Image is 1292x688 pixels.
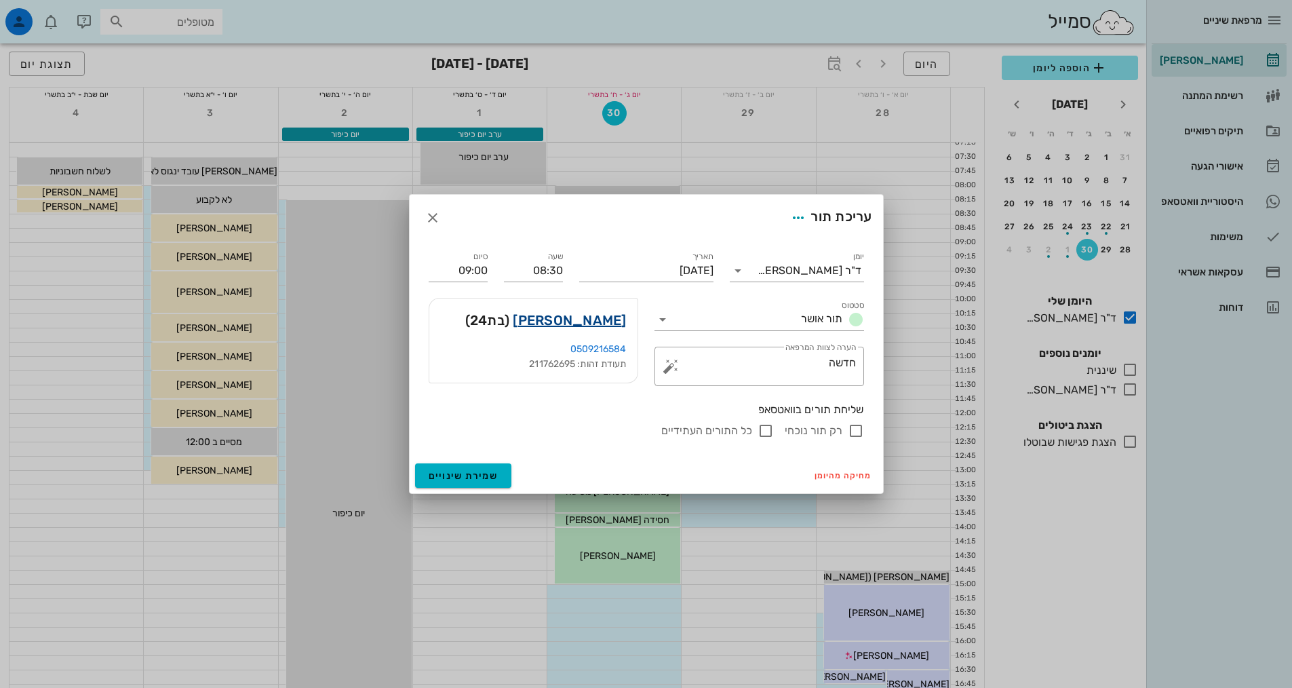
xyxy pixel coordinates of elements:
[785,343,855,353] label: הערה לצוות המרפאה
[470,312,488,328] span: 24
[692,252,713,262] label: תאריך
[786,206,872,230] div: עריכת תור
[465,309,510,331] span: (בת )
[570,343,627,355] a: 0509216584
[440,357,627,372] div: תעודת זהות: 211762695
[758,265,861,277] div: ד"ר [PERSON_NAME]
[661,424,752,438] label: כל התורים העתידיים
[801,312,842,325] span: תור אושר
[429,402,864,417] div: שליחת תורים בוואטסאפ
[853,252,864,262] label: יומן
[547,252,563,262] label: שעה
[785,424,842,438] label: רק תור נוכחי
[654,309,864,330] div: סטטוסתור אושר
[513,309,626,331] a: [PERSON_NAME]
[842,301,864,311] label: סטטוס
[415,463,512,488] button: שמירת שינויים
[429,470,498,482] span: שמירת שינויים
[809,466,878,485] button: מחיקה מהיומן
[815,471,872,480] span: מחיקה מהיומן
[473,252,488,262] label: סיום
[730,260,864,282] div: יומןד"ר [PERSON_NAME]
